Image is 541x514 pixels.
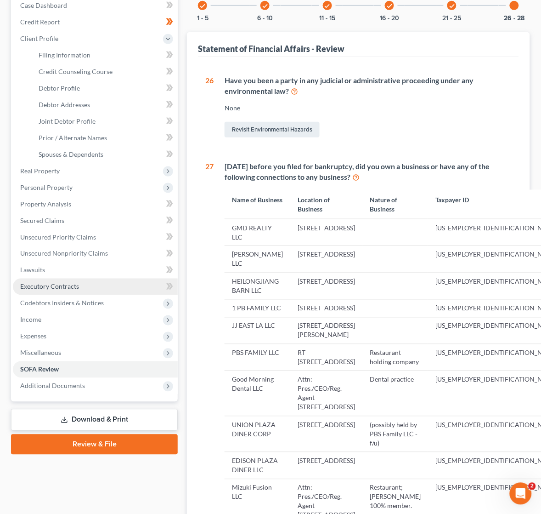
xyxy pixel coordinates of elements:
td: PBS FAMILY LLC [225,344,290,371]
span: Case Dashboard [20,1,67,9]
span: SOFA Review [20,366,59,373]
td: Attn: Pres./CEO/Reg. Agent [STREET_ADDRESS] [290,371,362,416]
a: Debtor Addresses [31,97,178,113]
span: Miscellaneous [20,349,61,357]
span: Debtor Profile [39,84,80,92]
a: SOFA Review [13,361,178,378]
td: Dental practice [362,371,428,416]
span: Income [20,316,41,324]
a: Lawsuits [13,262,178,279]
i: check [262,3,268,9]
td: UNION PLAZA DINER CORP [225,416,290,452]
td: [STREET_ADDRESS] [290,300,362,317]
td: JJ EAST LA LLC [225,317,290,344]
span: Codebtors Insiders & Notices [20,299,104,307]
span: Secured Claims [20,217,64,224]
iframe: Intercom live chat [510,483,532,505]
i: check [386,3,393,9]
a: Review & File [11,434,178,455]
td: Restaurant holding company [362,344,428,371]
td: RT [STREET_ADDRESS] [290,344,362,371]
span: Prior / Alternate Names [39,134,107,142]
td: 1 PB FAMILY LLC [225,300,290,317]
td: [STREET_ADDRESS] [290,416,362,452]
span: Unsecured Priority Claims [20,233,96,241]
i: check [199,3,206,9]
div: [DATE] before you filed for bankruptcy, did you own a business or have any of the following conne... [225,161,520,183]
td: HEILONGJIANG BARN LLC [225,273,290,299]
td: GMD REALTY LLC [225,219,290,246]
td: Good Morning Dental LLC [225,371,290,416]
th: Location of Business [290,190,362,219]
span: Executory Contracts [20,283,79,291]
a: Credit Report [13,14,178,30]
span: Credit Report [20,18,60,26]
td: [STREET_ADDRESS] [290,452,362,479]
a: Joint Debtor Profile [31,113,178,130]
span: Credit Counseling Course [39,68,113,75]
a: Filing Information [31,47,178,63]
a: Download & Print [11,409,178,431]
td: [STREET_ADDRESS] [290,273,362,299]
a: Revisit Environmental Hazards [225,122,320,137]
button: 16 - 20 [380,15,399,22]
span: Real Property [20,167,60,175]
span: Joint Debtor Profile [39,117,96,125]
button: 11 - 15 [319,15,335,22]
td: [STREET_ADDRESS][PERSON_NAME] [290,317,362,344]
td: (possibly held by PBS Family LLC - f/u) [362,416,428,452]
a: Property Analysis [13,196,178,212]
span: Unsecured Nonpriority Claims [20,250,108,257]
i: check [324,3,331,9]
span: Client Profile [20,34,58,42]
a: Credit Counseling Course [31,63,178,80]
a: Debtor Profile [31,80,178,97]
span: Spouses & Dependents [39,150,103,158]
div: Have you been a party in any judicial or administrative proceeding under any environmental law? [225,75,512,97]
a: Secured Claims [13,212,178,229]
span: Additional Documents [20,382,85,390]
button: 6 - 10 [257,15,273,22]
div: None [225,103,512,113]
div: 26 [205,75,214,140]
span: Property Analysis [20,200,71,208]
span: Filing Information [39,51,90,59]
button: 26 - 28 [504,15,524,22]
span: Lawsuits [20,266,45,274]
span: Personal Property [20,183,73,191]
td: [STREET_ADDRESS] [290,219,362,246]
div: Statement of Financial Affairs - Review [198,43,344,54]
span: 2 [529,483,536,490]
th: Nature of Business [362,190,428,219]
td: EDISON PLAZA DINER LLC [225,452,290,479]
th: Name of Business [225,190,290,219]
a: Unsecured Priority Claims [13,229,178,246]
span: Expenses [20,332,46,340]
i: check [449,3,455,9]
a: Executory Contracts [13,279,178,295]
button: 21 - 25 [443,15,462,22]
span: Debtor Addresses [39,101,90,109]
td: [PERSON_NAME] LLC [225,246,290,273]
a: Spouses & Dependents [31,146,178,163]
a: Prior / Alternate Names [31,130,178,146]
td: [STREET_ADDRESS] [290,246,362,273]
a: Unsecured Nonpriority Claims [13,246,178,262]
button: 1 - 5 [197,15,209,22]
